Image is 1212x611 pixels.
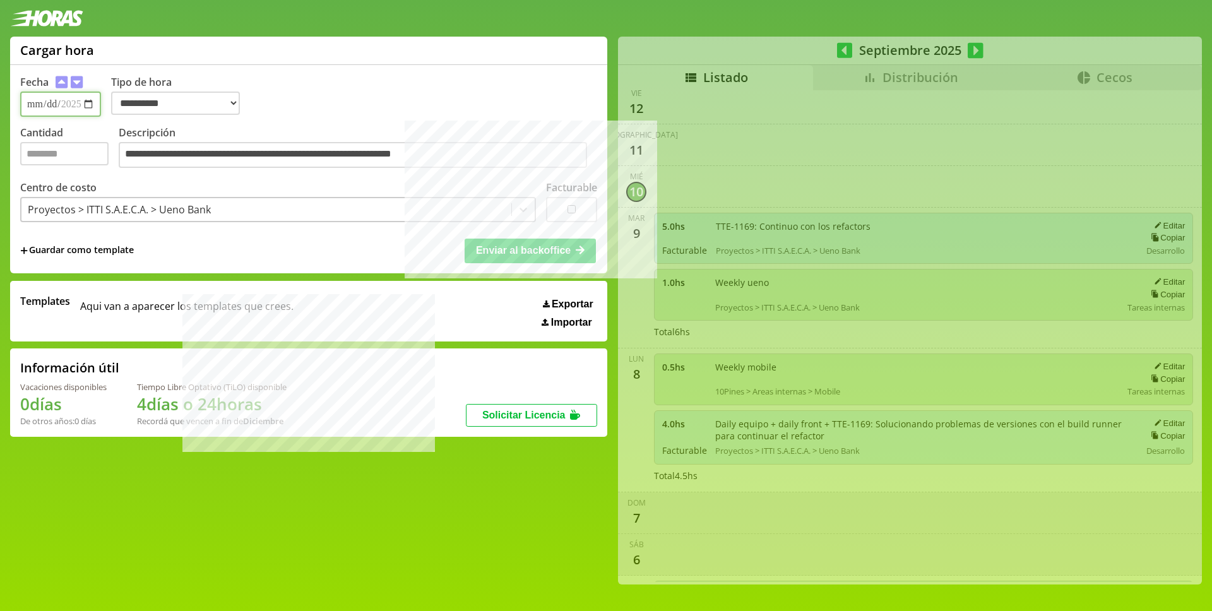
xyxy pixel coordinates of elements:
[20,244,28,258] span: +
[20,42,94,59] h1: Cargar hora
[551,317,592,328] span: Importar
[539,298,597,311] button: Exportar
[465,239,596,263] button: Enviar al backoffice
[10,10,83,27] img: logotipo
[20,359,119,376] h2: Información útil
[476,245,571,256] span: Enviar al backoffice
[482,410,566,420] span: Solicitar Licencia
[137,393,287,415] h1: 4 días o 24 horas
[243,415,283,427] b: Diciembre
[20,126,119,172] label: Cantidad
[20,381,107,393] div: Vacaciones disponibles
[552,299,593,310] span: Exportar
[111,75,250,117] label: Tipo de hora
[137,381,287,393] div: Tiempo Libre Optativo (TiLO) disponible
[20,294,70,308] span: Templates
[119,142,587,169] textarea: Descripción
[20,142,109,165] input: Cantidad
[28,203,211,217] div: Proyectos > ITTI S.A.E.C.A. > Ueno Bank
[20,181,97,194] label: Centro de costo
[20,244,134,258] span: +Guardar como template
[111,92,240,115] select: Tipo de hora
[466,404,597,427] button: Solicitar Licencia
[20,393,107,415] h1: 0 días
[80,294,294,328] span: Aqui van a aparecer los templates que crees.
[546,181,597,194] label: Facturable
[119,126,597,172] label: Descripción
[20,75,49,89] label: Fecha
[20,415,107,427] div: De otros años: 0 días
[137,415,287,427] div: Recordá que vencen a fin de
